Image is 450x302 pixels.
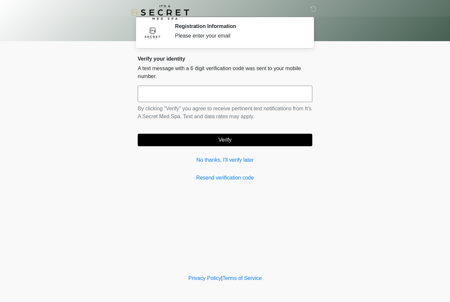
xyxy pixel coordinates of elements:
h2: Registration Information [175,23,302,29]
button: Verify [138,134,312,146]
p: By clicking "Verify" you agree to receive pertinent text notifications from It's A Secret Med Spa... [138,105,312,121]
img: It's A Secret Med Spa Logo [131,5,189,20]
a: Privacy Policy [188,275,221,281]
p: A text message with a 6 digit verification code was sent to your mobile number. [138,65,312,80]
div: Please enter your email [175,32,302,40]
img: Agent Avatar [143,23,162,43]
a: | [221,275,222,281]
a: No thanks, I'll verify later [138,156,312,164]
a: Resend verification code [138,174,312,182]
a: Terms of Service [222,275,262,281]
h2: Verify your identity [138,56,312,62]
